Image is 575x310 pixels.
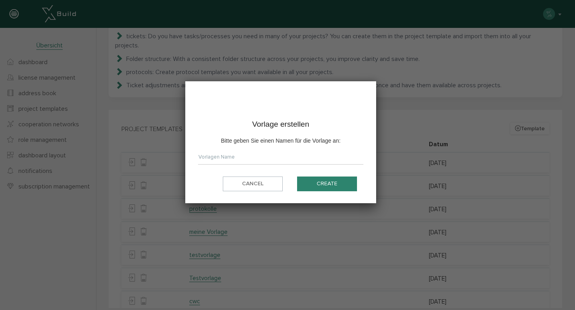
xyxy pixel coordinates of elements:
[198,135,363,145] p: Bitte geben Sie einen Namen für die Vorlage an:
[198,120,363,129] h2: Vorlage erstellen
[535,272,575,310] iframe: Chat Widget
[198,153,363,165] input: Vorlagen Name
[223,177,283,191] button: cancel
[297,177,357,191] button: Create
